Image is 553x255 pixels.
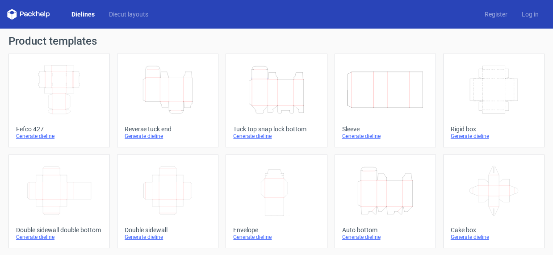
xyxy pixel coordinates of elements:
[515,10,546,19] a: Log in
[342,234,428,241] div: Generate dieline
[451,125,537,133] div: Rigid box
[125,226,211,234] div: Double sidewall
[451,133,537,140] div: Generate dieline
[342,133,428,140] div: Generate dieline
[8,36,545,46] h1: Product templates
[125,133,211,140] div: Generate dieline
[342,125,428,133] div: Sleeve
[451,226,537,234] div: Cake box
[233,125,319,133] div: Tuck top snap lock bottom
[16,125,102,133] div: Fefco 427
[443,54,545,147] a: Rigid boxGenerate dieline
[125,125,211,133] div: Reverse tuck end
[16,133,102,140] div: Generate dieline
[16,226,102,234] div: Double sidewall double bottom
[125,234,211,241] div: Generate dieline
[335,155,436,248] a: Auto bottomGenerate dieline
[226,155,327,248] a: EnvelopeGenerate dieline
[451,234,537,241] div: Generate dieline
[117,54,218,147] a: Reverse tuck endGenerate dieline
[64,10,102,19] a: Dielines
[8,155,110,248] a: Double sidewall double bottomGenerate dieline
[233,133,319,140] div: Generate dieline
[117,155,218,248] a: Double sidewallGenerate dieline
[8,54,110,147] a: Fefco 427Generate dieline
[102,10,155,19] a: Diecut layouts
[443,155,545,248] a: Cake boxGenerate dieline
[335,54,436,147] a: SleeveGenerate dieline
[233,226,319,234] div: Envelope
[226,54,327,147] a: Tuck top snap lock bottomGenerate dieline
[16,234,102,241] div: Generate dieline
[342,226,428,234] div: Auto bottom
[478,10,515,19] a: Register
[233,234,319,241] div: Generate dieline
